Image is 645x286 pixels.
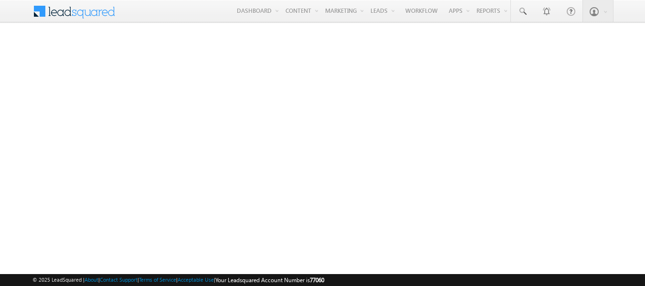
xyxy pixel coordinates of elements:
[100,276,137,283] a: Contact Support
[139,276,176,283] a: Terms of Service
[178,276,214,283] a: Acceptable Use
[32,275,324,285] span: © 2025 LeadSquared | | | | |
[85,276,98,283] a: About
[310,276,324,284] span: 77060
[215,276,324,284] span: Your Leadsquared Account Number is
